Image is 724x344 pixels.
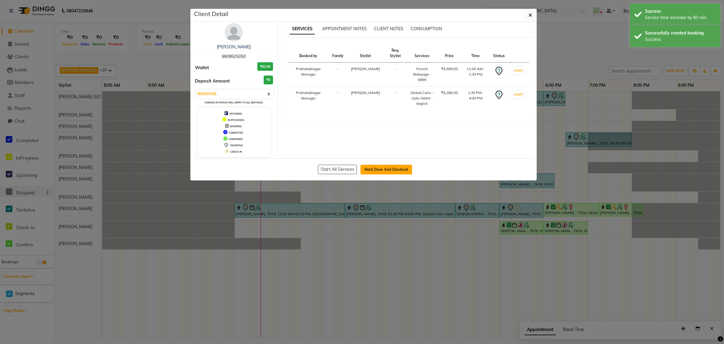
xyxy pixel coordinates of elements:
button: START [513,67,525,74]
div: ₹5,999.00 [441,66,458,72]
th: Services [407,44,437,63]
th: Family [329,44,347,63]
span: DROPPED [230,125,242,128]
td: 1:30 PM-4:00 PM [462,86,490,110]
div: ₹5,280.00 [441,90,458,96]
span: [PERSON_NAME] [351,90,380,95]
td: Prahaladnagar Manager [288,63,329,86]
a: [PERSON_NAME] [217,44,251,50]
div: Success [645,8,716,15]
span: COMPLETED [229,131,243,134]
span: Wallet [195,64,209,71]
td: 11:00 AM-1:30 PM [462,63,490,86]
div: Service time increase by 60 min. [645,15,716,21]
h5: Client Detail [194,9,228,18]
td: - [384,63,407,86]
button: START [513,91,525,98]
td: Prahaladnagar Manager [288,86,329,110]
div: Global Color -Upto Waist - Majirel [410,90,434,106]
span: APPOINTMENT NOTES [322,26,367,31]
h3: ₹0 [264,76,273,84]
span: UPCOMING [229,112,242,115]
button: Start All Services [318,165,357,174]
span: Deposit Amount [195,78,230,85]
td: - [329,63,347,86]
button: Mark Done And Checkout [360,165,412,174]
span: TENTATIVE [230,144,243,147]
th: Status [490,44,508,63]
h3: ₹62.00 [257,62,273,71]
span: SERVICES [290,24,315,34]
th: Stylist [347,44,384,63]
span: CLIENT NOTES [374,26,403,31]
th: Booked by [288,44,329,63]
span: [PERSON_NAME] [351,67,380,71]
span: CONFIRMED [228,138,243,141]
small: Change in status will apply to all services. [205,101,263,104]
th: Time [462,44,490,63]
div: French Balayage- 5999 [410,66,434,83]
div: Successfully created booking. [645,30,716,36]
th: Req. Stylist [384,44,407,63]
img: avatar [225,23,243,41]
span: CHECK-IN [230,150,242,153]
span: CONSUMPTION [411,26,442,31]
span: IN PROGRESS [228,118,244,122]
div: Success [645,36,716,43]
td: - [329,86,347,110]
span: 9909925050 [222,54,246,59]
th: Price [437,44,462,63]
td: - [384,86,407,110]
